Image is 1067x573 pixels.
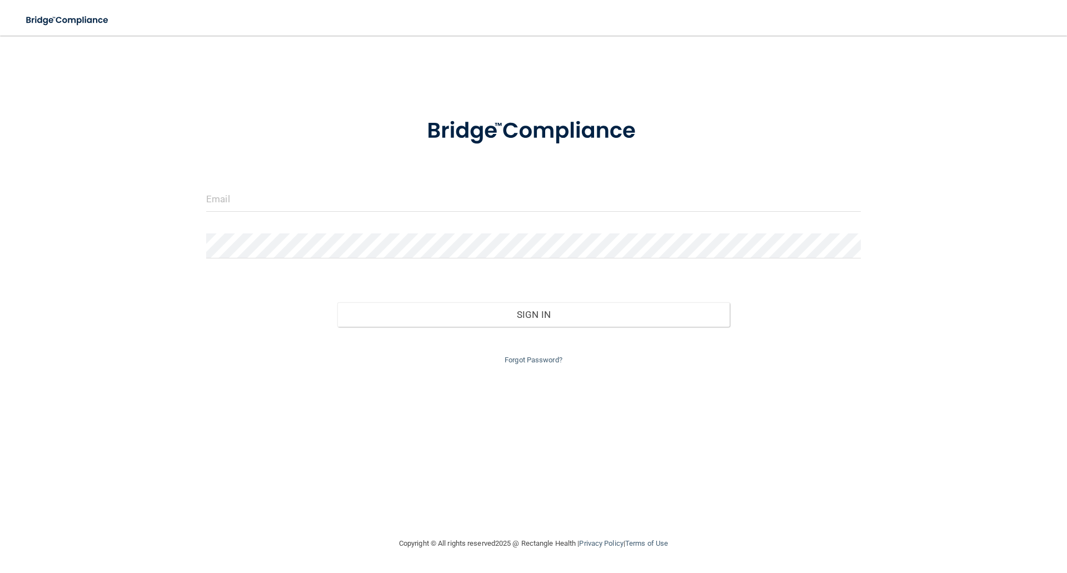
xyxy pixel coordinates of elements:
[206,187,861,212] input: Email
[331,526,736,561] div: Copyright © All rights reserved 2025 @ Rectangle Health | |
[404,102,663,160] img: bridge_compliance_login_screen.278c3ca4.svg
[17,9,119,32] img: bridge_compliance_login_screen.278c3ca4.svg
[625,539,668,547] a: Terms of Use
[579,539,623,547] a: Privacy Policy
[337,302,730,327] button: Sign In
[505,356,562,364] a: Forgot Password?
